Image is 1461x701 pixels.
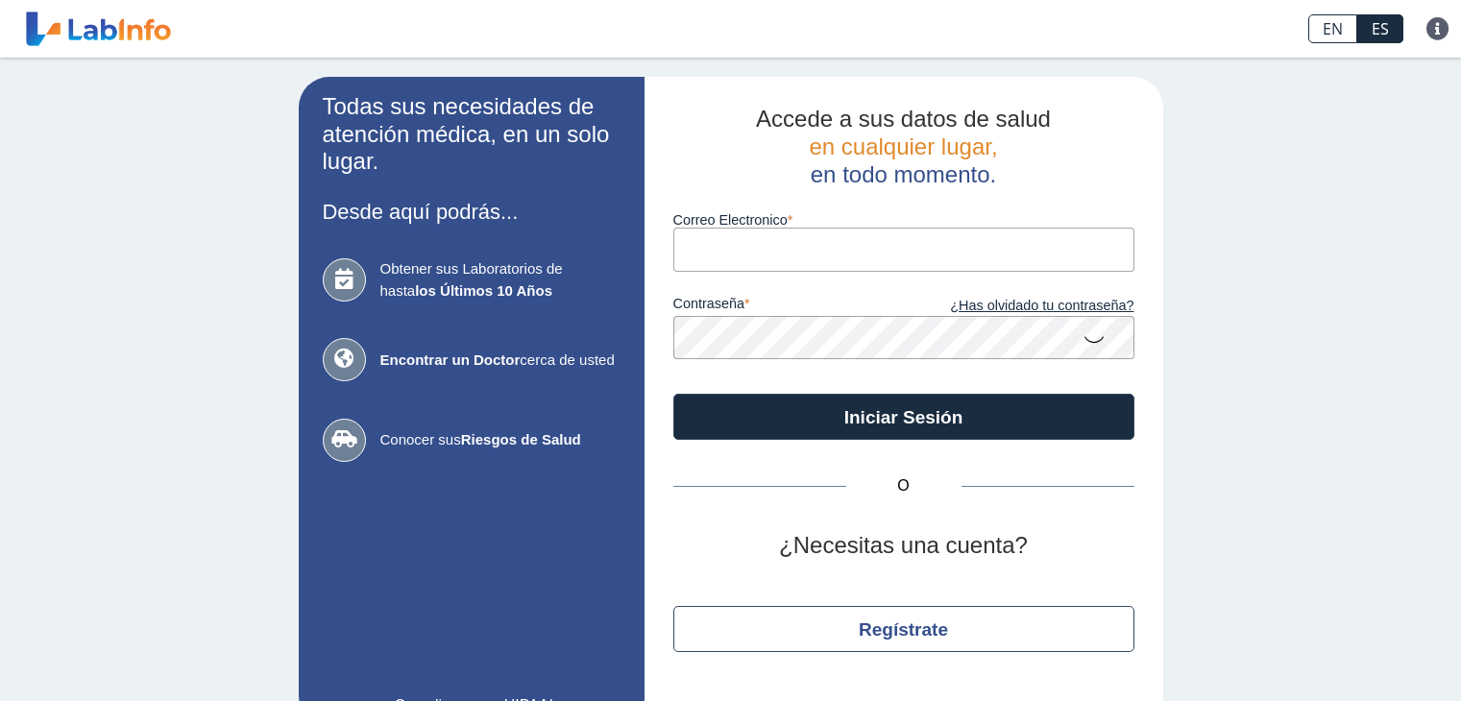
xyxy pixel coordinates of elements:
a: ES [1357,14,1403,43]
span: O [846,474,962,497]
h3: Desde aquí podrás... [323,200,621,224]
span: Accede a sus datos de salud [756,106,1051,132]
h2: ¿Necesitas una cuenta? [673,532,1134,560]
b: Encontrar un Doctor [380,351,521,368]
span: Conocer sus [380,429,621,451]
span: cerca de usted [380,350,621,372]
b: los Últimos 10 Años [415,282,552,299]
button: Regístrate [673,606,1134,652]
label: Correo Electronico [673,212,1134,228]
b: Riesgos de Salud [461,431,581,447]
span: en todo momento. [811,161,996,187]
a: EN [1308,14,1357,43]
span: en cualquier lugar, [809,133,997,159]
h2: Todas sus necesidades de atención médica, en un solo lugar. [323,93,621,176]
label: contraseña [673,296,904,317]
span: Obtener sus Laboratorios de hasta [380,258,621,302]
iframe: Help widget launcher [1290,626,1440,680]
button: Iniciar Sesión [673,394,1134,440]
a: ¿Has olvidado tu contraseña? [904,296,1134,317]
